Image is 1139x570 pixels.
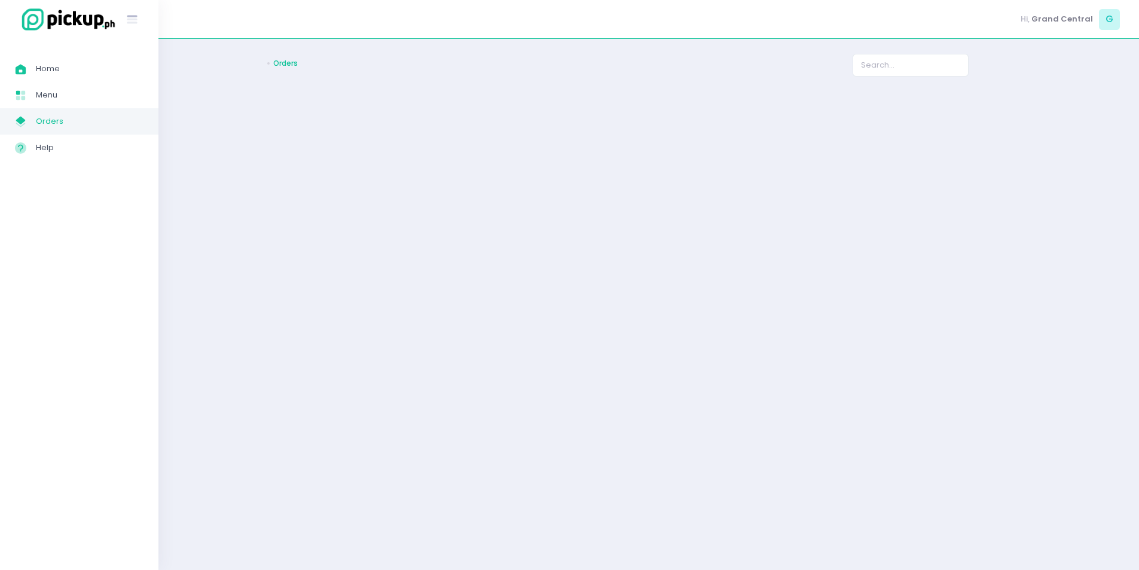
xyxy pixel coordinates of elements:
[36,140,143,156] span: Help
[36,114,143,129] span: Orders
[15,7,117,32] img: logo
[36,61,143,77] span: Home
[36,87,143,103] span: Menu
[273,58,298,69] a: Orders
[1021,13,1030,25] span: Hi,
[853,54,969,77] input: Search...
[1099,9,1120,30] span: G
[1031,13,1093,25] span: Grand Central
